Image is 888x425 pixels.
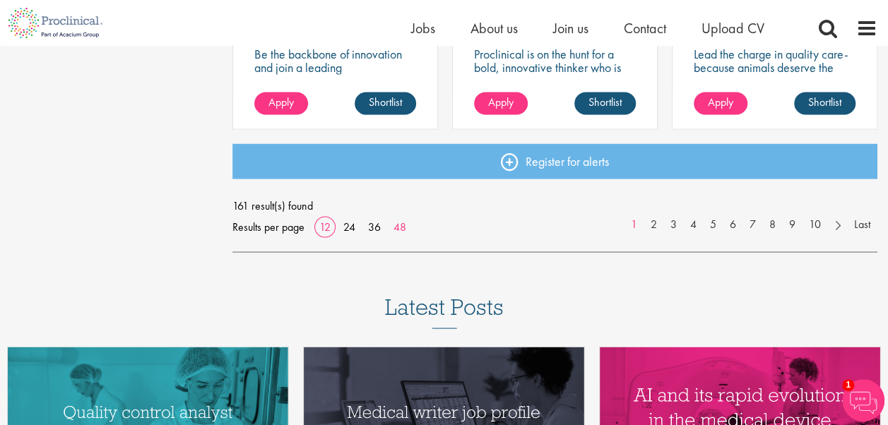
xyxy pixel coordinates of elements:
a: Shortlist [794,92,856,114]
span: 161 result(s) found [232,195,877,216]
a: 5 [703,216,723,232]
a: About us [470,19,518,37]
a: 24 [338,219,360,234]
a: 9 [782,216,803,232]
a: 3 [663,216,684,232]
a: Apply [254,92,308,114]
span: Apply [488,95,514,109]
p: Proclinical is on the hunt for a bold, innovative thinker who is ready to help push the boundarie... [474,47,636,128]
a: 10 [802,216,828,232]
span: Apply [268,95,294,109]
a: Apply [694,92,747,114]
a: 36 [363,219,386,234]
a: 4 [683,216,704,232]
a: Last [847,216,877,232]
a: 7 [742,216,763,232]
a: 6 [723,216,743,232]
a: Apply [474,92,528,114]
img: Chatbot [842,379,884,421]
a: 8 [762,216,783,232]
span: 1 [842,379,854,391]
a: 48 [389,219,411,234]
a: 1 [624,216,644,232]
a: Shortlist [355,92,416,114]
a: Contact [624,19,666,37]
a: Join us [553,19,588,37]
a: Jobs [411,19,435,37]
a: 2 [644,216,664,232]
a: Shortlist [574,92,636,114]
a: Register for alerts [232,143,877,179]
h3: Latest Posts [385,294,504,328]
span: Apply [708,95,733,109]
p: Be the backbone of innovation and join a leading pharmaceutical company to help keep life-changin... [254,47,416,114]
a: Upload CV [701,19,764,37]
p: Lead the charge in quality care-because animals deserve the best. [694,47,856,88]
a: 12 [314,219,336,234]
span: Results per page [232,216,304,237]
